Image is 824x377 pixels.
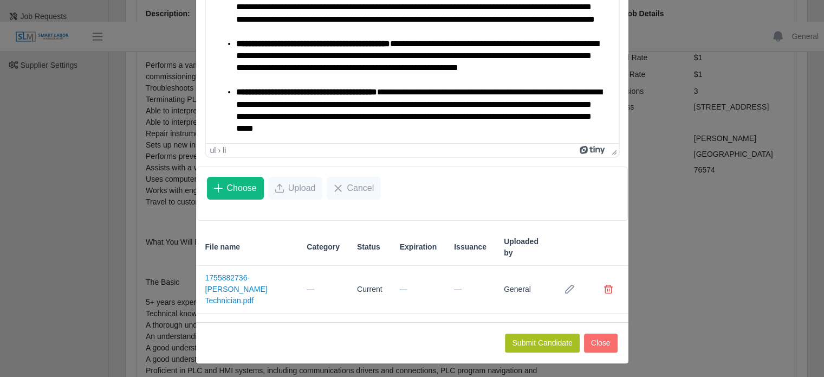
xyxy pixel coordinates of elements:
[268,177,323,200] button: Upload
[559,278,580,300] button: Row Edit
[391,266,445,314] td: —
[227,182,257,195] span: Choose
[505,334,579,353] button: Submit Candidate
[400,241,437,253] span: Expiration
[205,241,241,253] span: File name
[454,241,486,253] span: Issuance
[598,278,619,300] button: Delete file
[288,182,316,195] span: Upload
[327,177,381,200] button: Cancel
[504,236,541,259] span: Uploaded by
[580,146,607,155] a: Powered by Tiny
[223,146,226,155] div: li
[607,144,619,157] div: Press the Up and Down arrow keys to resize the editor.
[207,177,264,200] button: Choose
[298,266,348,314] td: —
[357,241,380,253] span: Status
[584,334,618,353] button: Close
[347,182,374,195] span: Cancel
[210,146,216,155] div: ul
[218,146,220,155] div: ›
[445,266,495,314] td: —
[205,273,268,305] a: 1755882736-[PERSON_NAME] Technician.pdf
[307,241,340,253] span: Category
[495,266,549,314] td: General
[348,266,391,314] td: Current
